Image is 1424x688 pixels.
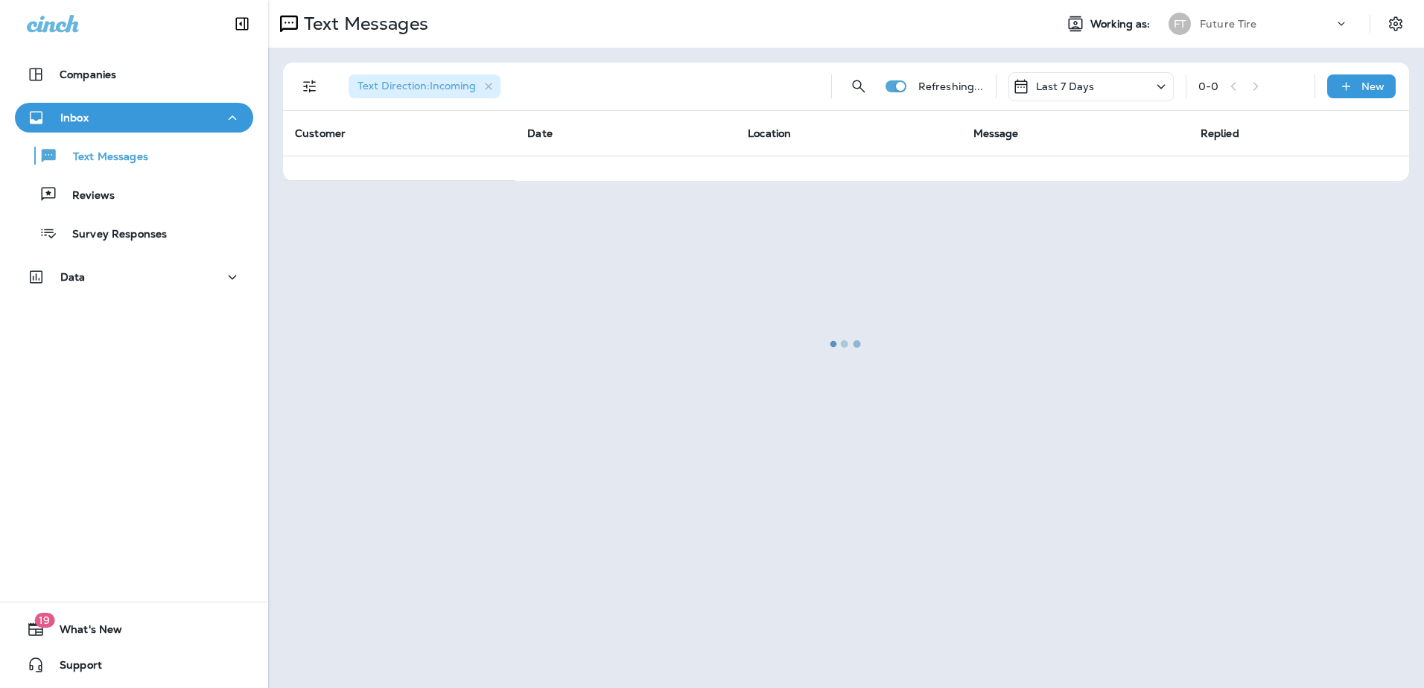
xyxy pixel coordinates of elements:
button: Reviews [15,179,253,210]
button: 19What's New [15,614,253,644]
button: Inbox [15,103,253,133]
button: Collapse Sidebar [221,9,263,39]
p: Text Messages [58,150,148,165]
button: Companies [15,60,253,89]
p: New [1361,80,1385,92]
button: Support [15,650,253,680]
span: Support [45,659,102,677]
button: Survey Responses [15,217,253,249]
p: Inbox [60,112,89,124]
span: 19 [34,613,54,628]
button: Text Messages [15,140,253,171]
p: Reviews [57,189,115,203]
span: What's New [45,623,122,641]
button: Data [15,262,253,292]
p: Data [60,271,86,283]
p: Companies [60,69,116,80]
p: Survey Responses [57,228,167,242]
